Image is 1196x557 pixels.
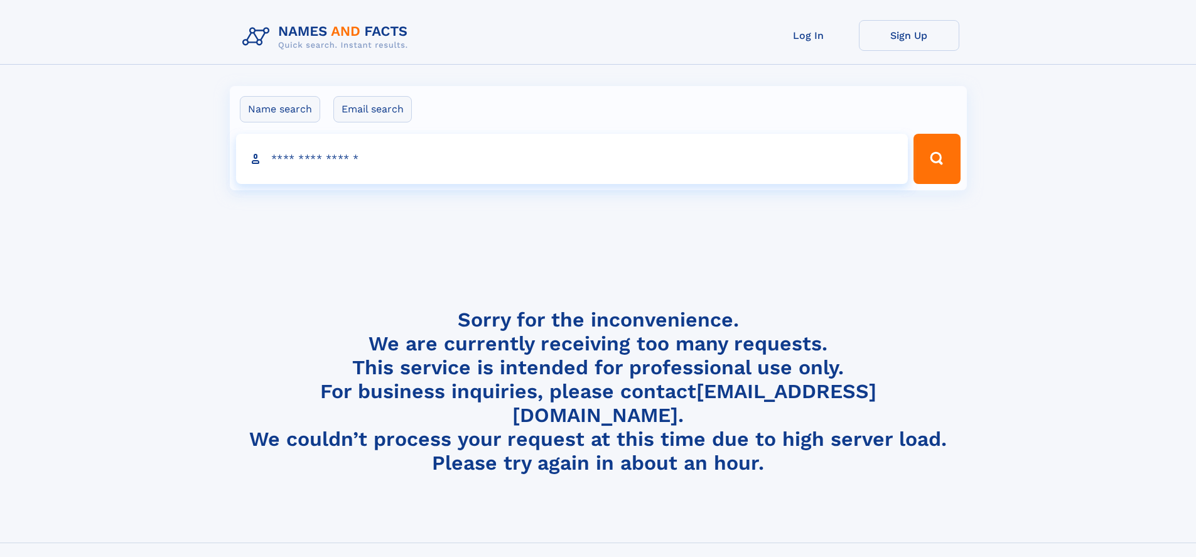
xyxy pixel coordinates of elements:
[859,20,959,51] a: Sign Up
[758,20,859,51] a: Log In
[240,96,320,122] label: Name search
[237,20,418,54] img: Logo Names and Facts
[237,308,959,475] h4: Sorry for the inconvenience. We are currently receiving too many requests. This service is intend...
[236,134,908,184] input: search input
[333,96,412,122] label: Email search
[913,134,960,184] button: Search Button
[512,379,876,427] a: [EMAIL_ADDRESS][DOMAIN_NAME]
